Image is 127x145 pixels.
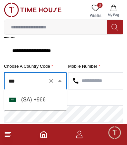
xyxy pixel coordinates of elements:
[68,63,123,70] label: Mobile Number
[97,3,103,8] span: 0
[4,92,67,108] li: ( SA ) + 966
[55,76,64,86] button: Close
[105,13,122,18] span: My Bag
[107,126,122,140] div: Chat Widget
[47,76,56,86] button: Clear
[4,3,62,17] img: ...
[4,63,67,70] label: Choose a country code
[40,130,48,138] a: Home
[87,13,104,18] span: Wishlist
[87,3,104,19] a: 0Wishlist
[104,3,123,19] button: My Bag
